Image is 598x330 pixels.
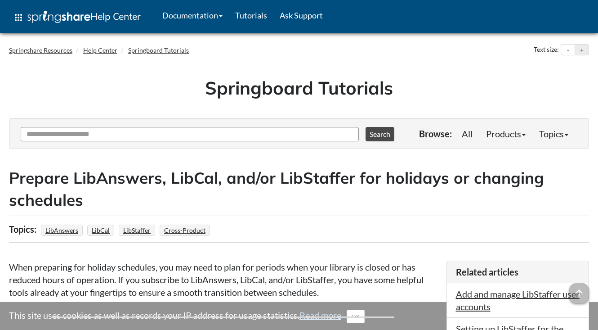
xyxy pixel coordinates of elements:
[569,284,589,295] a: arrow_upward
[532,125,575,143] a: Topics
[122,224,152,237] a: LibStaffer
[90,10,141,22] span: Help Center
[9,261,437,298] p: When preparing for holiday schedules, you may need to plan for periods when your library is close...
[455,125,479,143] a: All
[163,224,207,237] a: Cross-Product
[27,11,90,23] img: Springshare
[156,4,229,27] a: Documentation
[569,283,589,303] span: arrow_upward
[419,127,452,140] p: Browse:
[13,12,24,23] span: apps
[83,46,117,54] a: Help Center
[479,125,532,143] a: Products
[9,167,589,211] h2: Prepare LibAnswers, LibCal, and/or LibStaffer for holidays or changing schedules
[44,224,80,237] a: LibAnswers
[273,4,329,27] a: Ask Support
[456,267,518,277] span: Related articles
[229,4,273,27] a: Tutorials
[561,45,575,55] button: Decrease text size
[90,224,111,237] a: LibCal
[7,4,147,31] a: apps Help Center
[575,45,589,55] button: Increase text size
[366,127,394,141] button: Search
[128,46,189,54] a: Springboard Tutorials
[532,44,561,56] div: Text size:
[16,75,582,100] h1: Springboard Tutorials
[456,289,580,312] a: Add and manage LibStaffer user accounts
[9,46,72,54] a: Springshare Resources
[9,221,39,238] div: Topics:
